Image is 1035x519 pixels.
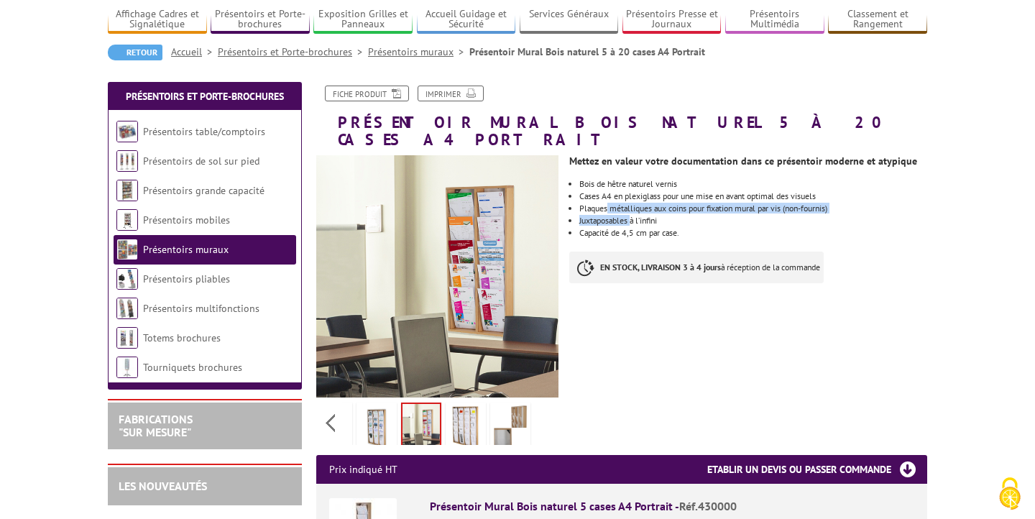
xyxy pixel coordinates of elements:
[116,357,138,378] img: Tourniquets brochures
[143,213,230,226] a: Présentoirs mobiles
[116,327,138,349] img: Totems brochures
[126,90,284,103] a: Présentoirs et Porte-brochures
[579,216,927,225] li: Juxtaposables à l’infini
[579,180,927,188] li: Bois de hêtre naturel vernis
[116,268,138,290] img: Présentoirs pliables
[520,8,619,32] a: Services Généraux
[108,8,207,32] a: Affichage Cadres et Signalétique
[402,404,440,449] img: 430001_presentoir_mural_bois_naturel_10_cases_a4_portrait_situation.jpg
[143,361,242,374] a: Tourniquets brochures
[622,8,722,32] a: Présentoirs Presse et Journaux
[569,252,824,283] p: à réception de la commande
[417,8,516,32] a: Accueil Guidage et Sécurité
[725,8,824,32] a: Présentoirs Multimédia
[707,455,927,484] h3: Etablir un devis ou passer commande
[116,239,138,260] img: Présentoirs muraux
[985,470,1035,519] button: Cookies (fenêtre modale)
[143,331,221,344] a: Totems brochures
[316,155,558,398] img: 430001_presentoir_mural_bois_naturel_10_cases_a4_portrait_situation.jpg
[143,155,259,167] a: Présentoirs de sol sur pied
[329,455,397,484] p: Prix indiqué HT
[116,150,138,172] img: Présentoirs de sol sur pied
[305,86,938,148] h1: Présentoir Mural Bois naturel 5 à 20 cases A4 Portrait
[448,405,483,450] img: 430003_mise_en_scene.jpg
[828,8,927,32] a: Classement et Rangement
[116,121,138,142] img: Présentoirs table/comptoirs
[116,209,138,231] img: Présentoirs mobiles
[493,405,528,450] img: 430000_presentoir_mural_details.jpg
[600,262,721,272] strong: EN STOCK, LIVRAISON 3 à 4 jours
[325,86,409,101] a: Fiche produit
[313,8,413,32] a: Exposition Grilles et Panneaux
[119,479,207,493] a: LES NOUVEAUTÉS
[218,45,368,58] a: Présentoirs et Porte-brochures
[171,45,218,58] a: Accueil
[143,184,264,197] a: Présentoirs grande capacité
[116,180,138,201] img: Présentoirs grande capacité
[579,192,927,201] li: Cases A4 en plexiglass pour une mise en avant optimal des visuels
[418,86,484,101] a: Imprimer
[579,229,927,237] li: Capacité de 4,5 cm par case.
[579,204,927,213] li: Plaques métalliques aux coins pour fixation mural par vis (non-fournis)
[323,411,337,435] span: Previous
[359,405,394,450] img: 430002_mise_en_scene.jpg
[368,45,469,58] a: Présentoirs muraux
[143,125,265,138] a: Présentoirs table/comptoirs
[569,155,917,167] strong: Mettez en valeur votre documentation dans ce présentoir moderne et atypique
[143,243,229,256] a: Présentoirs muraux
[119,412,193,439] a: FABRICATIONS"Sur Mesure"
[108,45,162,60] a: Retour
[143,272,230,285] a: Présentoirs pliables
[469,45,705,59] li: Présentoir Mural Bois naturel 5 à 20 cases A4 Portrait
[679,499,737,513] span: Réf.430000
[992,476,1028,512] img: Cookies (fenêtre modale)
[116,298,138,319] img: Présentoirs multifonctions
[430,498,914,515] div: Présentoir Mural Bois naturel 5 cases A4 Portrait -
[211,8,310,32] a: Présentoirs et Porte-brochures
[143,302,259,315] a: Présentoirs multifonctions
